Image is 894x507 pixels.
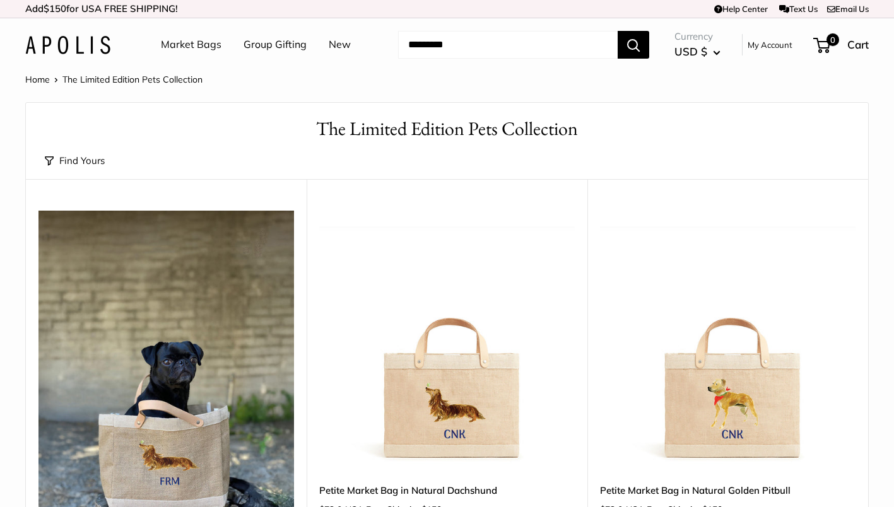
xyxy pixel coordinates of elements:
[44,3,66,15] span: $150
[319,211,575,466] a: Petite Market Bag in Natural DachshundPetite Market Bag in Natural Dachshund
[600,483,856,498] a: Petite Market Bag in Natural Golden Pitbull
[600,211,856,466] a: Petite Market Bag in Natural Golden Pitbulldescription_Side view of the Petite Market Bag
[748,37,792,52] a: My Account
[244,35,307,54] a: Group Gifting
[674,45,707,58] span: USD $
[319,483,575,498] a: Petite Market Bag in Natural Dachshund
[161,35,221,54] a: Market Bags
[827,4,869,14] a: Email Us
[45,152,105,170] button: Find Yours
[398,31,618,59] input: Search...
[779,4,818,14] a: Text Us
[618,31,649,59] button: Search
[815,35,869,55] a: 0 Cart
[319,211,575,466] img: Petite Market Bag in Natural Dachshund
[847,38,869,51] span: Cart
[25,74,50,85] a: Home
[25,36,110,54] img: Apolis
[45,115,849,143] h1: The Limited Edition Pets Collection
[25,71,203,88] nav: Breadcrumb
[62,74,203,85] span: The Limited Edition Pets Collection
[826,33,839,46] span: 0
[674,28,720,45] span: Currency
[329,35,351,54] a: New
[674,42,720,62] button: USD $
[600,211,856,466] img: Petite Market Bag in Natural Golden Pitbull
[714,4,768,14] a: Help Center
